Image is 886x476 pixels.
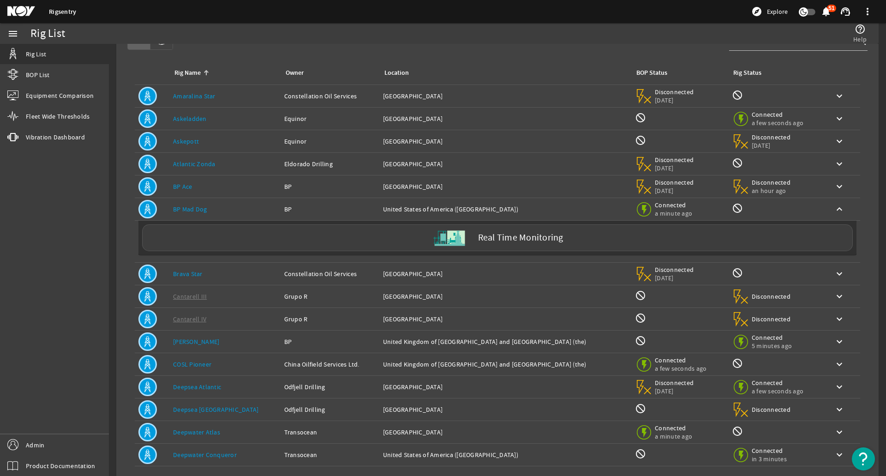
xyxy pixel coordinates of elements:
[284,450,376,459] div: Transocean
[7,28,18,39] mat-icon: menu
[383,337,628,346] div: United Kingdom of [GEOGRAPHIC_DATA] and [GEOGRAPHIC_DATA] (the)
[655,187,694,195] span: [DATE]
[284,314,376,324] div: Grupo R
[478,233,563,243] label: Real Time Monitoring
[820,6,832,17] mat-icon: notifications
[138,224,856,251] a: Real Time Monitoring
[173,428,220,436] a: Deepwater Atlas
[752,110,803,119] span: Connected
[383,450,628,459] div: United States of America ([GEOGRAPHIC_DATA])
[284,91,376,101] div: Constellation Oil Services
[752,342,792,350] span: 5 minutes ago
[432,221,467,255] img: Skid.svg
[733,68,761,78] div: Rig Status
[635,135,646,146] mat-icon: BOP Monitoring not available for this rig
[655,364,706,373] span: a few seconds ago
[655,209,694,217] span: a minute ago
[834,381,845,392] mat-icon: keyboard_arrow_down
[173,337,219,346] a: [PERSON_NAME]
[383,159,628,169] div: [GEOGRAPHIC_DATA]
[173,137,199,145] a: Askepott
[752,446,791,455] span: Connected
[732,358,743,369] mat-icon: Rig Monitoring not available for this rig
[383,182,628,191] div: [GEOGRAPHIC_DATA]
[173,182,192,191] a: BP Ace
[840,6,851,17] mat-icon: support_agent
[383,292,628,301] div: [GEOGRAPHIC_DATA]
[732,90,743,101] mat-icon: Rig Monitoring not available for this rig
[834,336,845,347] mat-icon: keyboard_arrow_down
[834,359,845,370] mat-icon: keyboard_arrow_down
[834,136,845,147] mat-icon: keyboard_arrow_down
[384,68,409,78] div: Location
[752,119,803,127] span: a few seconds ago
[748,4,791,19] button: Explore
[655,88,694,96] span: Disconnected
[767,7,788,16] span: Explore
[173,405,258,414] a: Deepsea [GEOGRAPHIC_DATA]
[26,112,90,121] span: Fleet Wide Thresholds
[173,205,207,213] a: BP Mad Dog
[284,182,376,191] div: BP
[752,187,791,195] span: an hour ago
[852,447,875,470] button: Open Resource Center
[853,35,867,44] span: Help
[173,292,207,301] a: Cantarell III
[284,159,376,169] div: Eldorado Drilling
[834,181,845,192] mat-icon: keyboard_arrow_down
[655,379,694,387] span: Disconnected
[383,314,628,324] div: [GEOGRAPHIC_DATA]
[752,387,803,395] span: a few seconds ago
[284,337,376,346] div: BP
[286,68,304,78] div: Owner
[173,315,206,323] a: Cantarell IV
[834,268,845,279] mat-icon: keyboard_arrow_down
[635,290,646,301] mat-icon: BOP Monitoring not available for this rig
[383,68,624,78] div: Location
[655,274,694,282] span: [DATE]
[732,203,743,214] mat-icon: Rig Monitoring not available for this rig
[7,132,18,143] mat-icon: vibration
[752,133,791,141] span: Disconnected
[635,112,646,123] mat-icon: BOP Monitoring not available for this rig
[383,405,628,414] div: [GEOGRAPHIC_DATA]
[173,383,221,391] a: Deepsea Atlantic
[26,70,49,79] span: BOP List
[284,114,376,123] div: Equinor
[173,92,216,100] a: Amaralina Star
[752,315,791,323] span: Disconnected
[834,204,845,215] mat-icon: keyboard_arrow_up
[752,141,791,150] span: [DATE]
[49,7,76,16] a: Rigsentry
[834,313,845,325] mat-icon: keyboard_arrow_down
[752,292,791,301] span: Disconnected
[26,133,85,142] span: Vibration Dashboard
[30,29,65,38] div: Rig List
[26,91,94,100] span: Equipment Comparison
[26,461,95,470] span: Product Documentation
[383,269,628,278] div: [GEOGRAPHIC_DATA]
[655,201,694,209] span: Connected
[635,313,646,324] mat-icon: BOP Monitoring not available for this rig
[289,31,341,48] button: Collapse All
[732,157,743,169] mat-icon: Rig Monitoring not available for this rig
[655,164,694,172] span: [DATE]
[752,405,791,414] span: Disconnected
[732,426,743,437] mat-icon: Rig Monitoring not available for this rig
[284,405,376,414] div: Odfjell Drilling
[284,137,376,146] div: Equinor
[173,68,273,78] div: Rig Name
[752,333,792,342] span: Connected
[383,360,628,369] div: United Kingdom of [GEOGRAPHIC_DATA] and [GEOGRAPHIC_DATA] (the)
[383,91,628,101] div: [GEOGRAPHIC_DATA]
[237,31,285,48] button: Expand All
[834,427,845,438] mat-icon: keyboard_arrow_down
[284,360,376,369] div: China Oilfield Services Ltd.
[173,360,211,368] a: COSL Pioneer
[173,270,203,278] a: Brava Star
[284,292,376,301] div: Grupo R
[635,403,646,414] mat-icon: BOP Monitoring not available for this rig
[284,205,376,214] div: BP
[751,6,762,17] mat-icon: explore
[856,0,879,23] button: more_vert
